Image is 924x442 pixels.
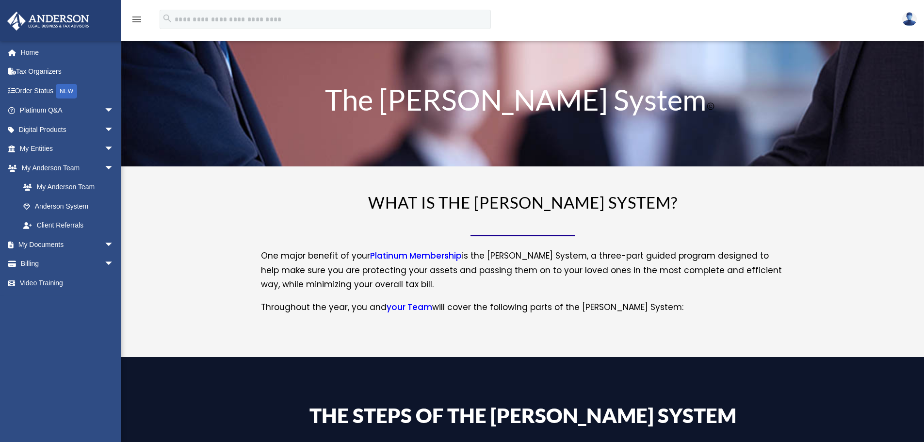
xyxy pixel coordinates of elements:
[56,84,77,98] div: NEW
[4,12,92,31] img: Anderson Advisors Platinum Portal
[104,101,124,121] span: arrow_drop_down
[162,13,173,24] i: search
[387,301,432,318] a: your Team
[261,405,785,430] h4: The Steps of the [PERSON_NAME] System
[7,81,129,101] a: Order StatusNEW
[7,235,129,254] a: My Documentsarrow_drop_down
[368,193,678,212] span: WHAT IS THE [PERSON_NAME] SYSTEM?
[7,62,129,82] a: Tax Organizers
[261,249,785,300] p: One major benefit of your is the [PERSON_NAME] System, a three-part guided program designed to he...
[104,139,124,159] span: arrow_drop_down
[261,85,785,119] h1: The [PERSON_NAME] System
[104,235,124,255] span: arrow_drop_down
[14,196,124,216] a: Anderson System
[131,14,143,25] i: menu
[7,43,129,62] a: Home
[7,120,129,139] a: Digital Productsarrow_drop_down
[7,101,129,120] a: Platinum Q&Aarrow_drop_down
[131,17,143,25] a: menu
[14,178,129,197] a: My Anderson Team
[261,300,785,315] p: Throughout the year, you and will cover the following parts of the [PERSON_NAME] System:
[104,254,124,274] span: arrow_drop_down
[104,158,124,178] span: arrow_drop_down
[14,216,129,235] a: Client Referrals
[7,139,129,159] a: My Entitiesarrow_drop_down
[104,120,124,140] span: arrow_drop_down
[370,250,462,266] a: Platinum Membership
[7,158,129,178] a: My Anderson Teamarrow_drop_down
[902,12,917,26] img: User Pic
[7,273,129,293] a: Video Training
[7,254,129,274] a: Billingarrow_drop_down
